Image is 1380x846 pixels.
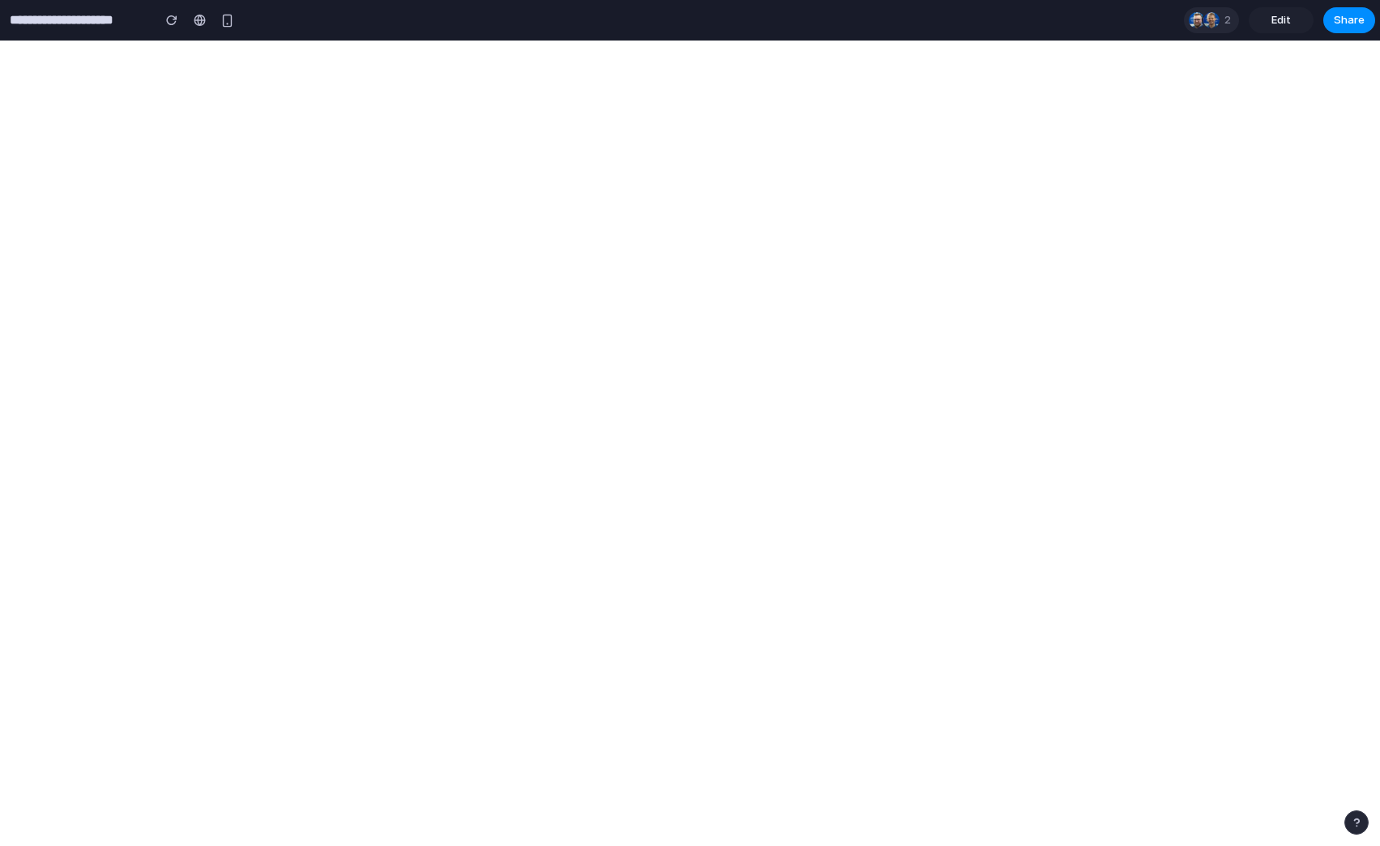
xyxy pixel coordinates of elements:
button: Share [1323,7,1375,33]
div: 2 [1184,7,1239,33]
span: Share [1334,12,1365,28]
a: Edit [1249,7,1314,33]
span: 2 [1224,12,1236,28]
span: Edit [1271,12,1291,28]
